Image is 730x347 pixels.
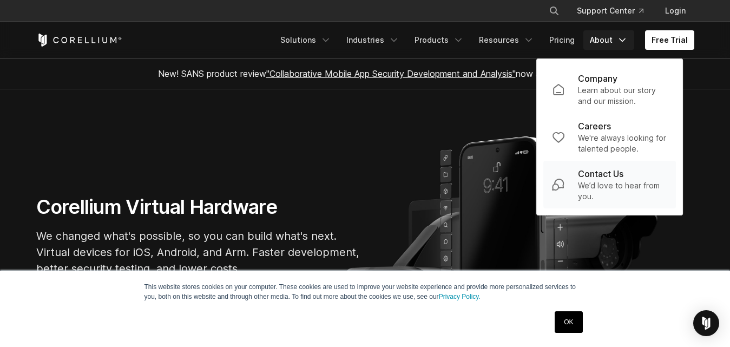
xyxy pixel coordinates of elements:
a: Products [408,30,470,50]
a: Corellium Home [36,34,122,47]
p: We changed what's possible, so you can build what's next. Virtual devices for iOS, Android, and A... [36,228,361,277]
a: Privacy Policy. [439,293,481,300]
button: Search [544,1,564,21]
a: Careers We're always looking for talented people. [543,113,676,161]
p: Careers [578,120,611,133]
a: Support Center [568,1,652,21]
a: Login [656,1,694,21]
div: Navigation Menu [274,30,694,50]
a: About [583,30,634,50]
a: Solutions [274,30,338,50]
p: We're always looking for talented people. [578,133,668,154]
a: Resources [472,30,541,50]
p: Learn about our story and our mission. [578,85,668,107]
p: We’d love to hear from you. [578,180,668,202]
p: This website stores cookies on your computer. These cookies are used to improve your website expe... [144,282,586,302]
span: New! SANS product review now available. [158,68,573,79]
a: Industries [340,30,406,50]
a: Company Learn about our story and our mission. [543,66,676,113]
p: Company [578,72,617,85]
a: "Collaborative Mobile App Security Development and Analysis" [266,68,516,79]
a: Free Trial [645,30,694,50]
h1: Corellium Virtual Hardware [36,195,361,219]
a: Contact Us We’d love to hear from you. [543,161,676,208]
div: Navigation Menu [536,1,694,21]
a: OK [555,311,582,333]
div: Open Intercom Messenger [693,310,719,336]
a: Pricing [543,30,581,50]
p: Contact Us [578,167,623,180]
